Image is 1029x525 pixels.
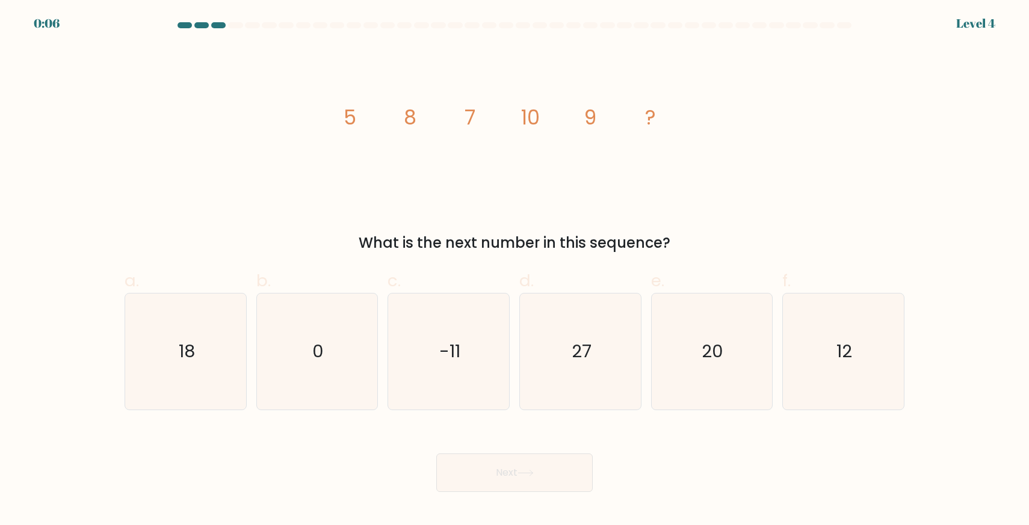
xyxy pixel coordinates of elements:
[34,14,60,32] div: 0:06
[837,340,853,364] text: 12
[645,103,656,132] tspan: ?
[519,269,534,292] span: d.
[521,103,540,132] tspan: 10
[179,340,195,364] text: 18
[436,453,593,492] button: Next
[388,269,401,292] span: c.
[344,103,356,132] tspan: 5
[702,340,724,364] text: 20
[125,269,139,292] span: a.
[782,269,791,292] span: f.
[572,340,592,364] text: 27
[584,103,596,132] tspan: 9
[312,340,324,364] text: 0
[256,269,271,292] span: b.
[956,14,995,32] div: Level 4
[132,232,897,254] div: What is the next number in this sequence?
[465,103,475,132] tspan: 7
[439,340,460,364] text: -11
[404,103,416,132] tspan: 8
[651,269,664,292] span: e.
